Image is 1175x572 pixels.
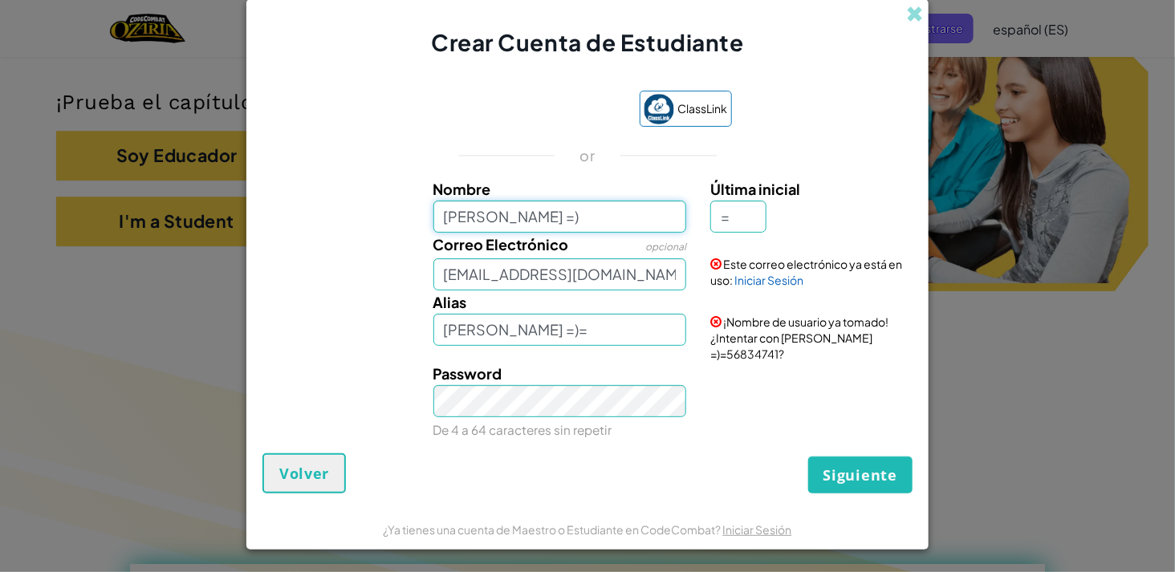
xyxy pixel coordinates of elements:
span: Crear Cuenta de Estudiante [431,28,744,56]
span: ¡Nombre de usuario ya tomado! ¿Intentar con [PERSON_NAME] =)=56834741? [710,314,888,361]
span: ClassLink [678,97,728,120]
button: Volver [262,453,346,493]
span: Este correo electrónico ya está en uso: [710,257,902,287]
span: Siguiente [823,465,897,485]
img: classlink-logo-small.png [644,94,674,124]
a: Iniciar Sesión [734,273,803,287]
span: Password [433,364,502,383]
span: Alias [433,293,467,311]
a: Iniciar Sesión [723,522,792,537]
span: opcional [645,241,686,253]
span: Nombre [433,180,491,198]
iframe: Botón Iniciar sesión con Google [436,93,632,128]
span: Correo Electrónico [433,235,569,254]
span: Volver [279,464,329,483]
small: De 4 a 64 caracteres sin repetir [433,422,612,437]
span: ¿Ya tienes una cuenta de Maestro o Estudiante en CodeCombat? [384,522,723,537]
span: Última inicial [710,180,800,198]
p: or [580,146,596,165]
button: Siguiente [808,456,913,493]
